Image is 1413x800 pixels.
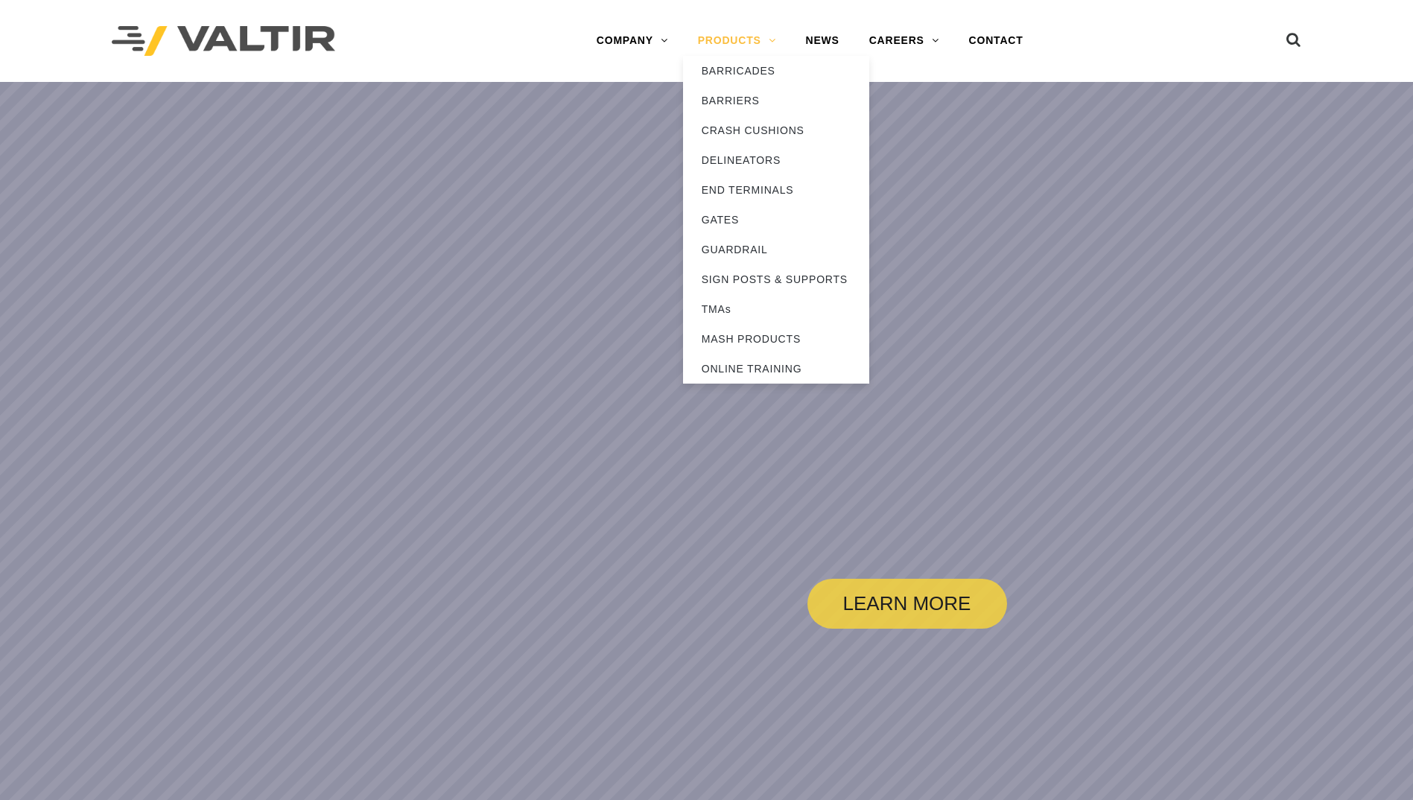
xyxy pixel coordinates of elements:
[807,579,1007,629] a: LEARN MORE
[683,86,869,115] a: BARRIERS
[683,264,869,294] a: SIGN POSTS & SUPPORTS
[582,26,683,56] a: COMPANY
[683,26,791,56] a: PRODUCTS
[683,205,869,235] a: GATES
[683,324,869,354] a: MASH PRODUCTS
[954,26,1038,56] a: CONTACT
[683,175,869,205] a: END TERMINALS
[683,115,869,145] a: CRASH CUSHIONS
[854,26,954,56] a: CAREERS
[683,56,869,86] a: BARRICADES
[683,235,869,264] a: GUARDRAIL
[683,354,869,384] a: ONLINE TRAINING
[683,294,869,324] a: TMAs
[683,145,869,175] a: DELINEATORS
[112,26,335,57] img: Valtir
[791,26,854,56] a: NEWS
